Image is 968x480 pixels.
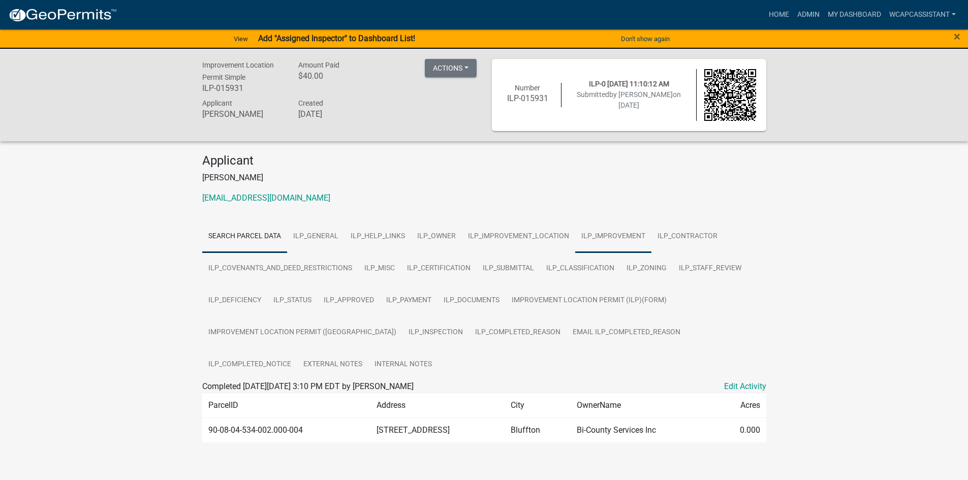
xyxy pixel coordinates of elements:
button: Actions [425,59,477,77]
a: wcapcassistant [885,5,960,24]
span: Improvement Location Permit Simple [202,61,274,81]
a: ILP_OWNER [411,220,462,253]
a: [EMAIL_ADDRESS][DOMAIN_NAME] [202,193,330,203]
a: Home [765,5,793,24]
a: ILP_HELP_LINKS [345,220,411,253]
a: Internal Notes [368,348,438,381]
td: 0.000 [715,418,766,443]
a: ILP_SUBMITTAL [477,252,540,285]
h6: ILP-015931 [202,83,284,93]
a: Email ILP_COMPLETED_REASON [567,316,686,349]
p: [PERSON_NAME] [202,172,766,184]
a: ILP_CONTRACTOR [651,220,724,253]
button: Close [954,30,960,43]
h6: [PERSON_NAME] [202,109,284,119]
span: Number [515,84,540,92]
td: Address [370,393,505,418]
a: View [230,30,252,47]
a: External Notes [297,348,368,381]
h6: ILP-015931 [502,93,554,103]
a: Edit Activity [724,380,766,393]
h6: [DATE] [298,109,380,119]
td: City [505,393,570,418]
span: ILP-0 [DATE] 11:10:12 AM [589,80,669,88]
button: Don't show again [617,30,674,47]
a: ILP_INSPECTION [402,316,469,349]
span: Applicant [202,99,232,107]
a: ILP_MISC [358,252,401,285]
td: 90-08-04-534-002.000-004 [202,418,370,443]
a: ILP_APPROVED [318,284,380,317]
h6: $40.00 [298,71,380,81]
a: Search Parcel Data [202,220,287,253]
span: Submitted on [DATE] [577,90,681,109]
span: Amount Paid [298,61,339,69]
span: Created [298,99,323,107]
h4: Applicant [202,153,766,168]
span: by [PERSON_NAME] [609,90,673,99]
img: QR code [704,69,756,121]
strong: Add "Assigned Inspector" to Dashboard List! [258,34,415,43]
a: ILP_IMPROVEMENT [575,220,651,253]
a: My Dashboard [824,5,885,24]
a: ILP_CLASSIFICATION [540,252,620,285]
td: ParcelID [202,393,370,418]
td: Acres [715,393,766,418]
a: ILP_COMPLETED_REASON [469,316,567,349]
a: Admin [793,5,824,24]
a: ILP_PAYMENT [380,284,438,317]
td: OwnerName [571,393,715,418]
td: [STREET_ADDRESS] [370,418,505,443]
a: Improvement Location Permit (ILP)(Form) [506,284,673,317]
a: ILP_ZONING [620,252,673,285]
a: ILP_COMPLETED_NOTICE [202,348,297,381]
a: ILP_GENERAL [287,220,345,253]
a: ILP_STAFF_REVIEW [673,252,747,285]
td: Bluffton [505,418,570,443]
a: ILP_COVENANTS_AND_DEED_RESTRICTIONS [202,252,358,285]
td: Bi-County Services Inc [571,418,715,443]
a: ILP_IMPROVEMENT_LOCATION [462,220,575,253]
a: Improvement Location Permit ([GEOGRAPHIC_DATA]) [202,316,402,349]
span: × [954,29,960,44]
a: ILP_CERTIFICATION [401,252,477,285]
a: ILP_DOCUMENTS [438,284,506,317]
a: ILP_DEFICIENCY [202,284,267,317]
a: ILP_STATUS [267,284,318,317]
span: Completed [DATE][DATE] 3:10 PM EDT by [PERSON_NAME] [202,381,414,391]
